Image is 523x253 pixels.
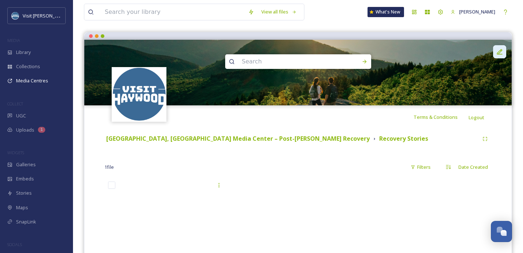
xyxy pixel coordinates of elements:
span: Maps [16,204,28,211]
span: Galleries [16,161,36,168]
a: What's New [368,7,404,17]
span: Library [16,49,31,56]
span: SOCIALS [7,242,22,247]
span: Terms & Conditions [414,114,458,120]
span: Collections [16,63,40,70]
span: MEDIA [7,38,20,43]
span: Uploads [16,126,34,133]
input: Search [238,54,338,70]
span: Media Centres [16,77,48,84]
strong: Recovery Stories [379,135,428,143]
span: WIDGETS [7,150,24,155]
a: View all files [258,5,300,19]
img: images.png [113,68,166,121]
img: 061825 4556 visit haywood day 4-Edit.jpg [84,40,512,105]
div: Date Created [455,160,492,174]
div: 1 [38,127,45,133]
button: Open Chat [491,221,512,242]
span: 1 file [104,164,114,171]
span: SnapLink [16,218,36,225]
a: [PERSON_NAME] [447,5,499,19]
span: Embeds [16,175,34,182]
span: COLLECT [7,101,23,106]
span: Visit [PERSON_NAME] [23,12,69,19]
span: Stories [16,190,32,196]
span: [PERSON_NAME] [459,8,495,15]
div: Filters [407,160,434,174]
input: Search your library [101,4,245,20]
span: Logout [469,114,484,121]
strong: [GEOGRAPHIC_DATA], [GEOGRAPHIC_DATA] Media Center – Post-[PERSON_NAME] Recovery [106,135,370,143]
span: UGC [16,112,26,119]
a: Terms & Conditions [414,113,469,121]
img: images.png [12,12,19,19]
